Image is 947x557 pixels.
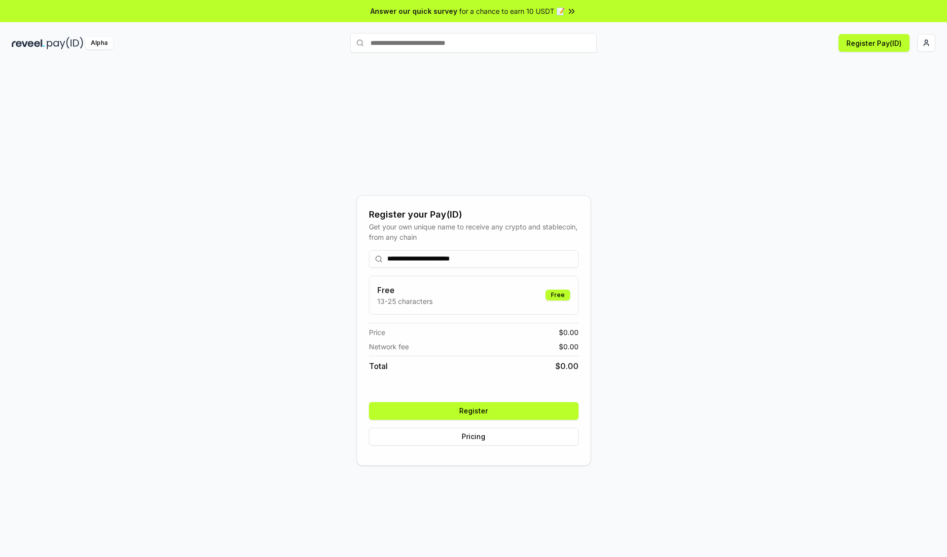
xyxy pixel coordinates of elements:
[47,37,83,49] img: pay_id
[838,34,910,52] button: Register Pay(ID)
[369,341,409,352] span: Network fee
[369,222,579,242] div: Get your own unique name to receive any crypto and stablecoin, from any chain
[555,360,579,372] span: $ 0.00
[369,428,579,446] button: Pricing
[370,6,457,16] span: Answer our quick survey
[377,284,433,296] h3: Free
[369,327,385,337] span: Price
[559,341,579,352] span: $ 0.00
[85,37,113,49] div: Alpha
[459,6,565,16] span: for a chance to earn 10 USDT 📝
[12,37,45,49] img: reveel_dark
[546,290,570,300] div: Free
[369,208,579,222] div: Register your Pay(ID)
[377,296,433,306] p: 13-25 characters
[369,360,388,372] span: Total
[559,327,579,337] span: $ 0.00
[369,402,579,420] button: Register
